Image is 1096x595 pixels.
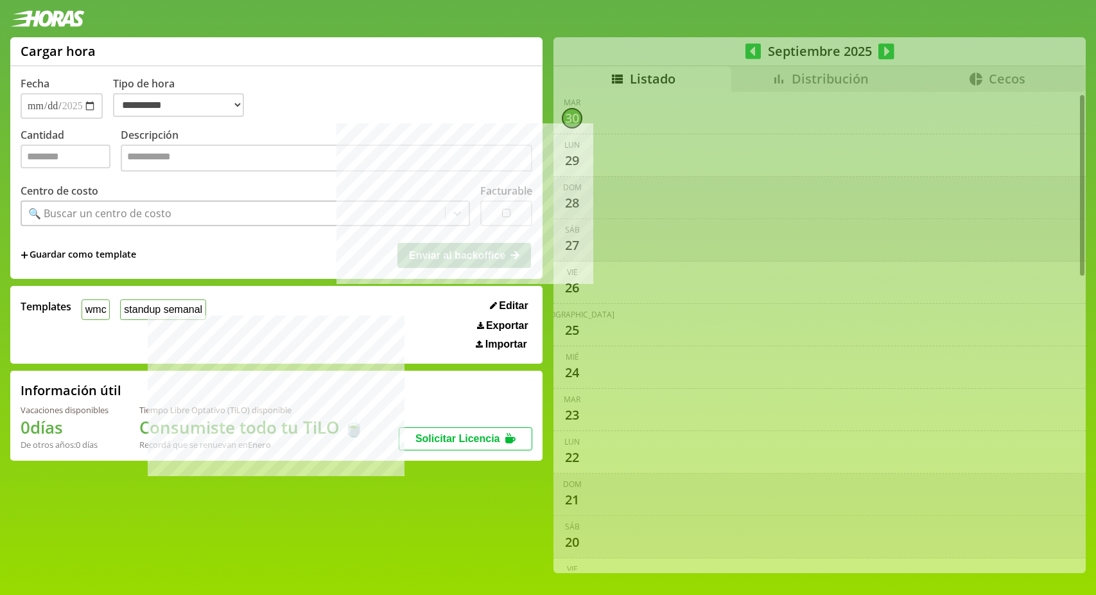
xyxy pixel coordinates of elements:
[10,10,85,27] img: logotipo
[120,299,205,319] button: standup semanal
[139,416,364,439] h1: Consumiste todo tu TiLO 🍵
[113,76,254,119] label: Tipo de hora
[485,339,527,350] span: Importar
[399,427,532,450] button: Solicitar Licencia
[248,439,271,450] b: Enero
[21,145,110,168] input: Cantidad
[21,184,98,198] label: Centro de costo
[486,299,532,312] button: Editar
[21,382,121,399] h2: Información útil
[28,206,171,220] div: 🔍 Buscar un centro de costo
[21,128,121,175] label: Cantidad
[480,184,532,198] label: Facturable
[415,433,500,444] span: Solicitar Licencia
[499,300,528,312] span: Editar
[113,93,244,117] select: Tipo de hora
[21,248,28,262] span: +
[21,404,109,416] div: Vacaciones disponibles
[473,319,532,332] button: Exportar
[486,320,528,332] span: Exportar
[139,404,364,416] div: Tiempo Libre Optativo (TiLO) disponible
[21,299,71,314] span: Templates
[21,248,136,262] span: +Guardar como template
[82,299,110,319] button: wmc
[121,128,532,175] label: Descripción
[21,439,109,450] div: De otros años: 0 días
[139,439,364,450] div: Recordá que se renuevan en
[21,42,96,60] h1: Cargar hora
[21,76,49,91] label: Fecha
[21,416,109,439] h1: 0 días
[121,145,532,172] textarea: Descripción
